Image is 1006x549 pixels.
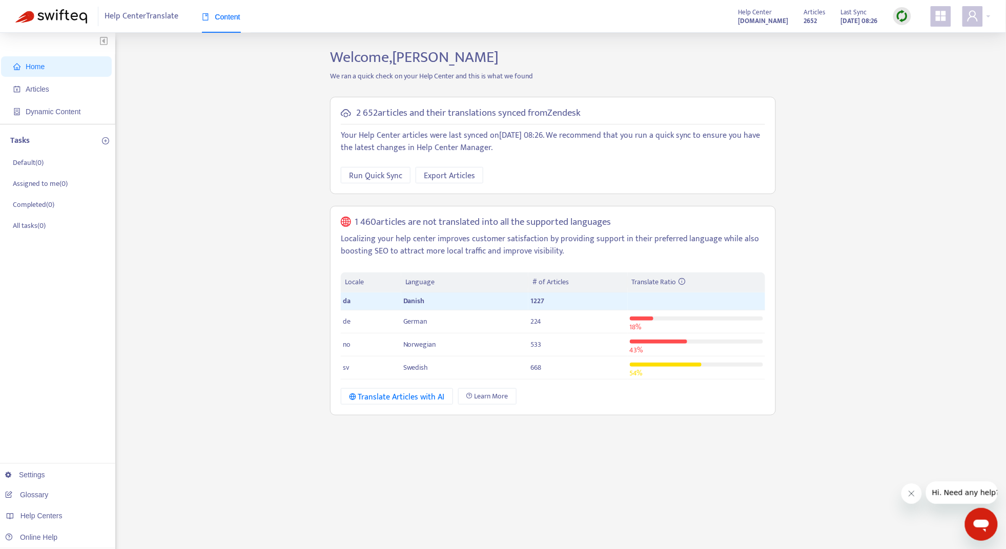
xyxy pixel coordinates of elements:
span: 668 [530,362,541,373]
span: Run Quick Sync [349,170,402,182]
span: Export Articles [424,170,475,182]
span: de [343,315,351,327]
span: plus-circle [102,137,109,144]
span: user [967,10,979,22]
span: account-book [13,86,20,93]
button: Run Quick Sync [341,167,410,183]
span: 1227 [530,295,544,307]
p: Tasks [10,135,30,147]
span: book [202,13,209,20]
span: Last Sync [841,7,867,18]
div: Translate Articles with AI [349,391,445,404]
span: Help Center [738,7,772,18]
a: Learn More [458,388,517,405]
span: Content [202,13,240,21]
span: container [13,108,20,115]
span: home [13,63,20,70]
span: sv [343,362,349,373]
span: 533 [530,339,541,350]
span: 18 % [630,321,642,333]
span: Hi. Need any help? [6,7,74,15]
th: Locale [341,272,401,292]
strong: 2652 [804,15,817,27]
a: [DOMAIN_NAME] [738,15,789,27]
span: no [343,339,351,350]
span: Norwegian [403,339,436,350]
span: da [343,295,351,307]
span: German [403,315,427,327]
p: Localizing your help center improves customer satisfaction by providing support in their preferre... [341,233,765,258]
span: Dynamic Content [26,108,80,116]
th: # of Articles [528,272,627,292]
span: 54 % [630,367,643,379]
iframe: Stäng meddelande [901,483,922,504]
button: Translate Articles with AI [341,388,453,405]
span: Home [26,62,45,71]
a: Glossary [5,491,48,499]
span: cloud-sync [341,108,351,118]
span: Learn More [475,391,508,402]
span: global [341,217,351,228]
iframe: Knapp för att öppna meddelandefönstret [965,508,998,541]
p: We ran a quick check on your Help Center and this is what we found [322,71,784,81]
span: Help Center Translate [105,7,179,26]
a: Settings [5,471,45,479]
span: 224 [530,315,541,327]
h5: 2 652 articles and their translations synced from Zendesk [356,108,581,119]
iframe: Meddelande från företag [926,481,998,504]
span: Articles [804,7,826,18]
h5: 1 460 articles are not translated into all the supported languages [355,217,611,228]
p: Completed ( 0 ) [13,199,54,210]
a: Online Help [5,533,57,541]
span: Help Centers [20,512,63,520]
span: 43 % [630,344,643,356]
span: Articles [26,85,49,93]
span: appstore [935,10,947,22]
img: sync.dc5367851b00ba804db3.png [896,10,909,23]
img: Swifteq [15,9,87,24]
span: Danish [403,295,425,307]
button: Export Articles [416,167,483,183]
strong: [DATE] 08:26 [841,15,878,27]
p: Default ( 0 ) [13,157,44,168]
th: Language [401,272,528,292]
div: Translate Ratio [632,277,761,288]
p: Assigned to me ( 0 ) [13,178,68,189]
p: Your Help Center articles were last synced on [DATE] 08:26 . We recommend that you run a quick sy... [341,130,765,154]
p: All tasks ( 0 ) [13,220,46,231]
span: Swedish [403,362,428,373]
span: Welcome, [PERSON_NAME] [330,45,499,70]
